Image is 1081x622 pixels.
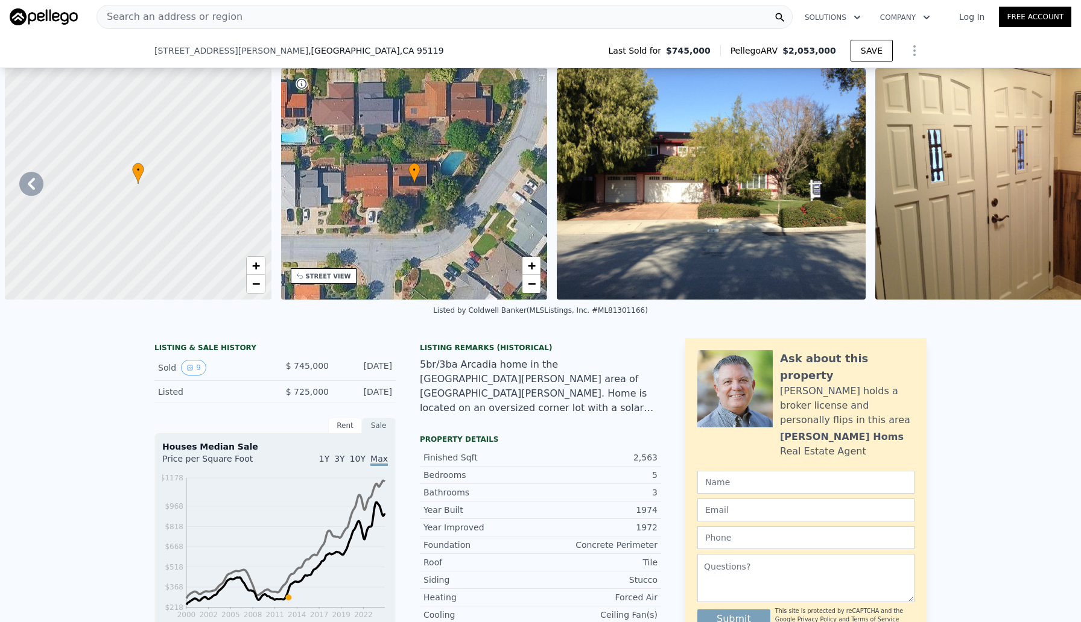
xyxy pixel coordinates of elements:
button: SAVE [851,40,893,61]
div: 1974 [540,504,658,516]
tspan: $368 [165,583,183,591]
span: [STREET_ADDRESS][PERSON_NAME] [154,45,308,57]
div: Foundation [423,539,540,551]
span: • [132,165,144,175]
div: Heating [423,591,540,603]
div: Roof [423,556,540,568]
div: Listing Remarks (Historical) [420,343,661,353]
span: 1Y [319,454,329,463]
div: Bathrooms [423,486,540,498]
div: STREET VIEW [306,272,351,281]
div: • [408,163,420,184]
tspan: 2011 [265,611,284,619]
div: Rent [328,418,362,433]
tspan: 2019 [332,611,350,619]
div: 1972 [540,521,658,533]
span: Last Sold for [609,45,667,57]
div: Year Built [423,504,540,516]
div: [PERSON_NAME] Homs [780,430,904,444]
span: Search an address or region [97,10,243,24]
div: Stucco [540,574,658,586]
span: , [GEOGRAPHIC_DATA] [308,45,443,57]
tspan: $1178 [160,474,183,482]
span: 3Y [334,454,344,463]
span: Pellego ARV [731,45,783,57]
input: Email [697,498,915,521]
div: 5 [540,469,658,481]
button: Solutions [795,7,870,28]
div: Real Estate Agent [780,444,866,459]
div: • [132,163,144,184]
span: $2,053,000 [782,46,836,55]
span: • [408,165,420,175]
div: Houses Median Sale [162,441,388,453]
div: Finished Sqft [423,451,540,463]
tspan: 2000 [177,611,196,619]
a: Free Account [999,7,1071,27]
img: Sale: 70112032 Parcel: 28627302 [557,68,866,300]
span: − [252,276,259,291]
a: Zoom out [522,275,540,293]
tspan: 2008 [244,611,262,619]
span: + [252,258,259,273]
div: [DATE] [338,360,392,375]
div: Ask about this property [780,350,915,384]
a: Zoom in [522,257,540,275]
input: Name [697,471,915,494]
span: $745,000 [666,45,711,57]
tspan: 2002 [199,611,218,619]
span: $ 725,000 [286,387,329,397]
input: Phone [697,526,915,549]
div: Tile [540,556,658,568]
tspan: $818 [165,523,183,531]
div: Listed by Coldwell Banker (MLSListings, Inc. #ML81301166) [433,306,648,315]
div: LISTING & SALE HISTORY [154,343,396,355]
img: Pellego [10,8,78,25]
div: [DATE] [338,386,392,398]
div: Siding [423,574,540,586]
button: Company [870,7,940,28]
tspan: 2017 [310,611,329,619]
tspan: 2014 [288,611,306,619]
div: Bedrooms [423,469,540,481]
div: Cooling [423,609,540,621]
div: Concrete Perimeter [540,539,658,551]
div: Ceiling Fan(s) [540,609,658,621]
span: , CA 95119 [400,46,444,55]
div: Listed [158,386,265,398]
button: Show Options [902,39,927,63]
span: Max [370,454,388,466]
div: 3 [540,486,658,498]
div: Sale [362,418,396,433]
span: 10Y [350,454,366,463]
div: Forced Air [540,591,658,603]
span: $ 745,000 [286,361,329,371]
a: Zoom in [247,257,265,275]
button: View historical data [181,360,206,375]
div: 2,563 [540,451,658,463]
tspan: $518 [165,563,183,571]
tspan: 2022 [354,611,373,619]
div: 5br/3ba Arcadia home in the [GEOGRAPHIC_DATA][PERSON_NAME] area of [GEOGRAPHIC_DATA][PERSON_NAME]... [420,357,661,415]
div: Sold [158,360,265,375]
a: Log In [945,11,999,23]
tspan: $668 [165,542,183,551]
tspan: 2005 [221,611,240,619]
tspan: $218 [165,603,183,612]
span: + [528,258,536,273]
span: − [528,276,536,291]
div: Year Improved [423,521,540,533]
a: Zoom out [247,275,265,293]
tspan: $968 [165,502,183,510]
div: Property details [420,435,661,444]
div: [PERSON_NAME] holds a broker license and personally flips in this area [780,384,915,427]
div: Price per Square Foot [162,453,275,472]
